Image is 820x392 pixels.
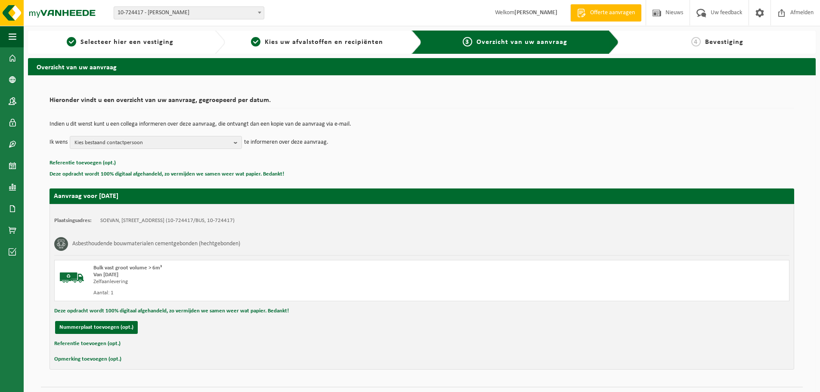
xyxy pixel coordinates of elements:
button: Nummerplaat toevoegen (opt.) [55,321,138,334]
span: 1 [67,37,76,46]
strong: Aanvraag voor [DATE] [54,193,118,200]
strong: Van [DATE] [93,272,118,278]
span: Bulk vast groot volume > 6m³ [93,265,162,271]
img: BL-SO-LV.png [59,265,85,290]
a: 1Selecteer hier een vestiging [32,37,208,47]
button: Deze opdracht wordt 100% digitaal afgehandeld, zo vermijden we samen weer wat papier. Bedankt! [54,306,289,317]
strong: [PERSON_NAME] [514,9,557,16]
span: 2 [251,37,260,46]
strong: Plaatsingsadres: [54,218,92,223]
button: Kies bestaand contactpersoon [70,136,242,149]
span: 10-724417 - SOEVAN - KOEKELARE [114,6,264,19]
div: Aantal: 1 [93,290,456,296]
a: Offerte aanvragen [570,4,641,22]
div: Zelfaanlevering [93,278,456,285]
span: Offerte aanvragen [588,9,637,17]
span: Kies uw afvalstoffen en recipiënten [265,39,383,46]
a: 2Kies uw afvalstoffen en recipiënten [229,37,405,47]
button: Referentie toevoegen (opt.) [54,338,121,349]
span: 4 [691,37,701,46]
p: Ik wens [50,136,68,149]
h2: Overzicht van uw aanvraag [28,58,816,75]
button: Deze opdracht wordt 100% digitaal afgehandeld, zo vermijden we samen weer wat papier. Bedankt! [50,169,284,180]
span: Bevestiging [705,39,743,46]
p: te informeren over deze aanvraag. [244,136,328,149]
h2: Hieronder vindt u een overzicht van uw aanvraag, gegroepeerd per datum. [50,97,794,108]
span: Kies bestaand contactpersoon [74,136,230,149]
p: Indien u dit wenst kunt u een collega informeren over deze aanvraag, die ontvangt dan een kopie v... [50,121,794,127]
span: Overzicht van uw aanvraag [477,39,567,46]
td: SOEVAN, [STREET_ADDRESS] (10-724417/BUS, 10-724417) [100,217,235,224]
button: Opmerking toevoegen (opt.) [54,354,121,365]
button: Referentie toevoegen (opt.) [50,157,116,169]
span: 3 [463,37,472,46]
span: 10-724417 - SOEVAN - KOEKELARE [114,7,264,19]
h3: Asbesthoudende bouwmaterialen cementgebonden (hechtgebonden) [72,237,240,251]
span: Selecteer hier een vestiging [80,39,173,46]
